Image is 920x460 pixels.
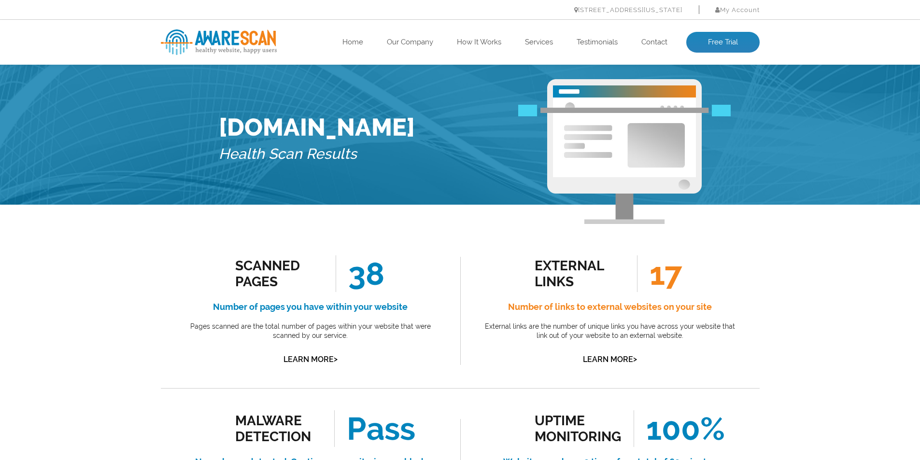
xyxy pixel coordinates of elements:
[336,255,384,292] span: 38
[219,141,415,167] h5: Health Scan Results
[482,322,738,341] p: External links are the number of unique links you have across your website that link out of your ...
[219,113,415,141] h1: [DOMAIN_NAME]
[583,355,637,364] a: Learn More>
[334,352,338,366] span: >
[283,355,338,364] a: Learn More>
[547,79,702,224] img: Free Webiste Analysis
[633,352,637,366] span: >
[482,299,738,315] h4: Number of links to external websites on your site
[334,410,415,447] span: Pass
[183,322,439,341] p: Pages scanned are the total number of pages within your website that were scanned by our service.
[183,299,439,315] h4: Number of pages you have within your website
[637,255,682,292] span: 17
[235,413,323,445] div: malware detection
[553,98,696,177] img: Free Website Analysis
[235,258,323,290] div: scanned pages
[535,258,622,290] div: external links
[535,413,622,445] div: uptime monitoring
[634,410,725,447] span: 100%
[518,159,731,171] img: Free Webiste Analysis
